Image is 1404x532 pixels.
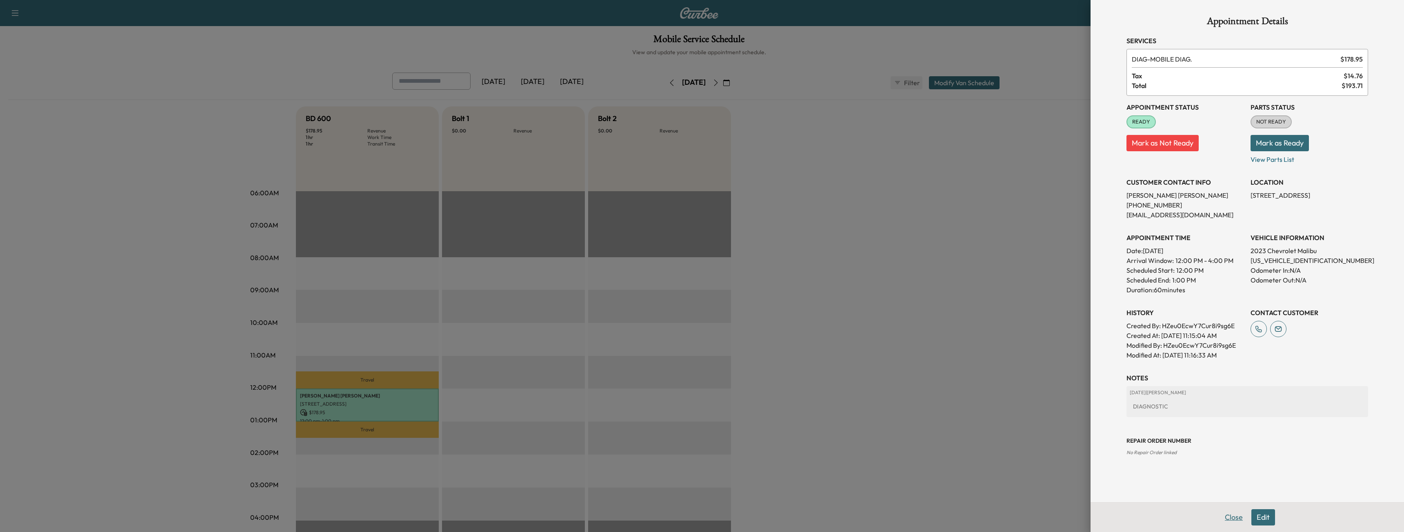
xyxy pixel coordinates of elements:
p: Odometer Out: N/A [1251,275,1368,285]
p: 2023 Chevrolet Malibu [1251,246,1368,256]
span: $ 178.95 [1340,54,1363,64]
p: Duration: 60 minutes [1126,285,1244,295]
p: [DATE] | [PERSON_NAME] [1130,389,1365,396]
p: Created By : HZeu0EcwY7Cur8i9sg6E [1126,321,1244,331]
button: Mark as Ready [1251,135,1309,151]
h3: Parts Status [1251,102,1368,112]
div: DIAGNOSTIC [1130,399,1365,414]
p: Date: [DATE] [1126,246,1244,256]
span: $ 193.71 [1342,81,1363,91]
h3: CUSTOMER CONTACT INFO [1126,177,1244,187]
p: Scheduled Start: [1126,265,1175,275]
h1: Appointment Details [1126,16,1368,29]
span: Total [1132,81,1342,91]
h3: NOTES [1126,373,1368,383]
span: 12:00 PM - 4:00 PM [1175,256,1233,265]
h3: Services [1126,36,1368,46]
span: NOT READY [1251,118,1291,126]
p: Scheduled End: [1126,275,1171,285]
h3: VEHICLE INFORMATION [1251,233,1368,243]
span: No Repair Order linked [1126,449,1177,455]
p: Odometer In: N/A [1251,265,1368,275]
p: Modified At : [DATE] 11:16:33 AM [1126,350,1244,360]
h3: LOCATION [1251,177,1368,187]
p: [EMAIL_ADDRESS][DOMAIN_NAME] [1126,210,1244,220]
p: View Parts List [1251,151,1368,164]
span: $ 14.76 [1344,71,1363,81]
p: [US_VEHICLE_IDENTIFICATION_NUMBER] [1251,256,1368,265]
p: 1:00 PM [1172,275,1196,285]
p: Created At : [DATE] 11:15:04 AM [1126,331,1244,340]
h3: History [1126,308,1244,318]
button: Mark as Not Ready [1126,135,1199,151]
h3: Repair Order number [1126,437,1368,445]
button: Edit [1251,509,1275,525]
p: [STREET_ADDRESS] [1251,190,1368,200]
h3: Appointment Status [1126,102,1244,112]
p: Modified By : HZeu0EcwY7Cur8i9sg6E [1126,340,1244,350]
p: [PERSON_NAME] [PERSON_NAME] [1126,190,1244,200]
span: READY [1127,118,1155,126]
p: Arrival Window: [1126,256,1244,265]
h3: APPOINTMENT TIME [1126,233,1244,243]
h3: CONTACT CUSTOMER [1251,308,1368,318]
p: [PHONE_NUMBER] [1126,200,1244,210]
span: MOBILE DIAG. [1132,54,1337,64]
button: Close [1220,509,1248,525]
span: Tax [1132,71,1344,81]
p: 12:00 PM [1176,265,1204,275]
